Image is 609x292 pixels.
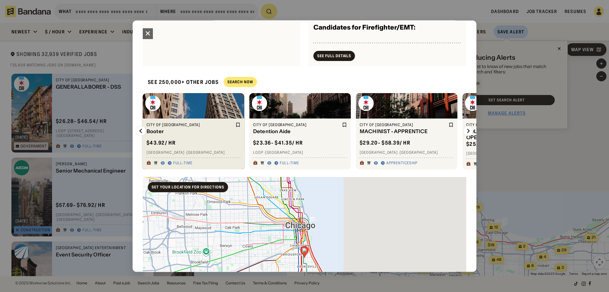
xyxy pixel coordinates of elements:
div: [GEOGRAPHIC_DATA] · [GEOGRAPHIC_DATA] [360,150,454,155]
div: See 250,000+ other jobs [143,74,219,91]
img: City of Chicago logo [465,96,480,111]
div: Booter [147,129,234,135]
div: $ 43.92 / hr [147,140,176,146]
img: City of Chicago logo [252,96,267,111]
a: Set your location for directions [148,182,228,192]
div: Full-time [173,161,193,166]
div: Loop · [GEOGRAPHIC_DATA] [253,150,347,155]
a: City of Chicago logoCity of [GEOGRAPHIC_DATA]Booter$43.92/ hr[GEOGRAPHIC_DATA] ·[GEOGRAPHIC_DATA]... [143,93,244,169]
a: City of Chicago logoCity of [GEOGRAPHIC_DATA]MACHINIST - APPRENTICE$29.20- $58.39/ hr[GEOGRAPHIC_... [356,93,457,169]
h3: Candidates for Firefighter/EMT: [313,23,416,33]
a: City of Chicago logoCity of [GEOGRAPHIC_DATA]Detention Aide$23.36- $41.35/ hrLoop ·[GEOGRAPHIC_DA... [249,93,351,169]
div: [GEOGRAPHIC_DATA] · [GEOGRAPHIC_DATA] [147,150,240,155]
div: $ 29.20 - $58.39 / hr [360,140,410,146]
div: See Full Details [317,54,351,58]
img: City of Chicago logo [358,96,374,111]
div: MACHINIST - APPRENTICE [360,129,447,135]
img: City of Chicago logo [145,96,160,111]
a: City of Chicago logoCity of [GEOGRAPHIC_DATA]POLICE COMMUNICATIONS OPERATOR I$25.74- $45.37/ hr[G... [462,93,564,169]
div: Detention Aide [253,129,341,135]
div: $ 23.36 - $41.35 / hr [253,140,303,146]
div: Full-time [280,161,299,166]
div: City of [GEOGRAPHIC_DATA] [360,122,447,127]
div: Set your location for directions [152,185,224,189]
img: Right Arrow [463,126,473,136]
div: Apprenticeship [386,161,417,166]
img: Left Arrow [136,126,146,136]
div: $ 25.74 - $45.37 / hr [466,141,516,147]
div: City of [GEOGRAPHIC_DATA] [253,122,341,127]
div: City of [GEOGRAPHIC_DATA] [147,122,234,127]
div: [GEOGRAPHIC_DATA] · [GEOGRAPHIC_DATA] [466,151,560,156]
div: Search Now [227,80,253,84]
div: City of [GEOGRAPHIC_DATA] [466,122,554,127]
